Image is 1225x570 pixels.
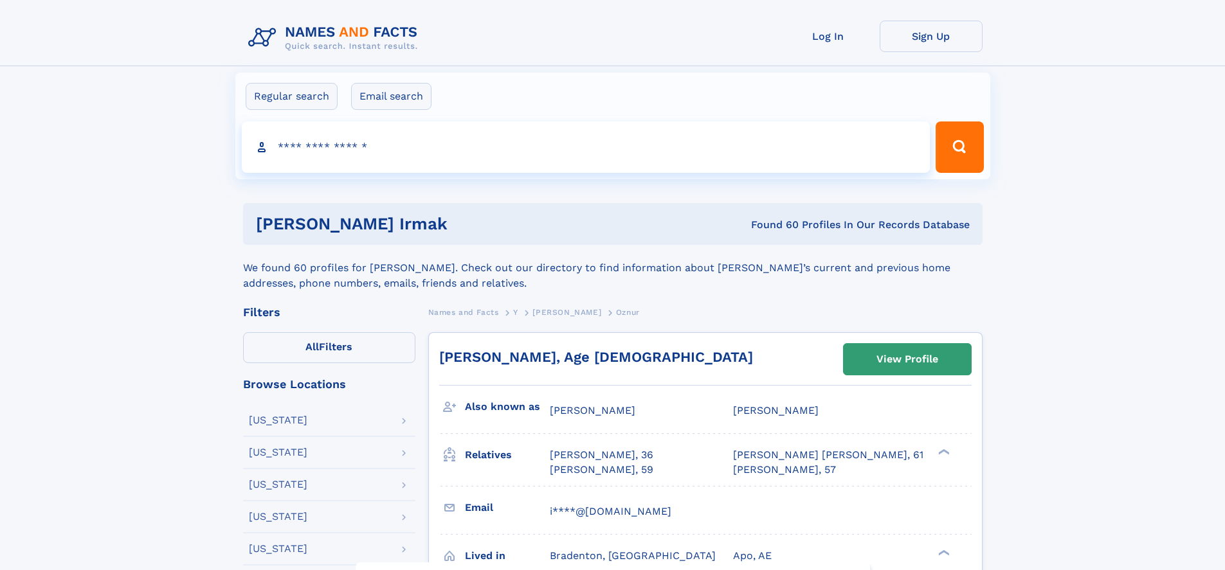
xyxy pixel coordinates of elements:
[249,447,307,458] div: [US_STATE]
[733,549,772,562] span: Apo, AE
[616,308,640,317] span: Oznur
[246,83,338,110] label: Regular search
[532,308,601,317] span: [PERSON_NAME]
[876,344,938,374] div: View Profile
[844,344,971,375] a: View Profile
[599,218,970,232] div: Found 60 Profiles In Our Records Database
[242,121,930,173] input: search input
[550,549,716,562] span: Bradenton, [GEOGRAPHIC_DATA]
[465,396,550,418] h3: Also known as
[777,21,880,52] a: Log In
[305,341,319,353] span: All
[243,307,415,318] div: Filters
[249,415,307,425] div: [US_STATE]
[936,121,983,173] button: Search Button
[935,548,950,557] div: ❯
[733,404,819,416] span: [PERSON_NAME]
[733,463,836,477] a: [PERSON_NAME], 57
[550,448,653,462] a: [PERSON_NAME], 36
[351,83,431,110] label: Email search
[256,216,599,232] h1: [PERSON_NAME] irmak
[513,304,518,320] a: Y
[550,404,635,416] span: [PERSON_NAME]
[243,379,415,390] div: Browse Locations
[439,349,753,365] a: [PERSON_NAME], Age [DEMOGRAPHIC_DATA]
[465,497,550,519] h3: Email
[532,304,601,320] a: [PERSON_NAME]
[733,448,923,462] a: [PERSON_NAME] [PERSON_NAME], 61
[428,304,499,320] a: Names and Facts
[249,512,307,522] div: [US_STATE]
[249,479,307,490] div: [US_STATE]
[243,245,983,291] div: We found 60 profiles for [PERSON_NAME]. Check out our directory to find information about [PERSON...
[513,308,518,317] span: Y
[243,21,428,55] img: Logo Names and Facts
[550,463,653,477] a: [PERSON_NAME], 59
[935,448,950,456] div: ❯
[465,444,550,466] h3: Relatives
[880,21,983,52] a: Sign Up
[249,544,307,554] div: [US_STATE]
[465,545,550,567] h3: Lived in
[243,332,415,363] label: Filters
